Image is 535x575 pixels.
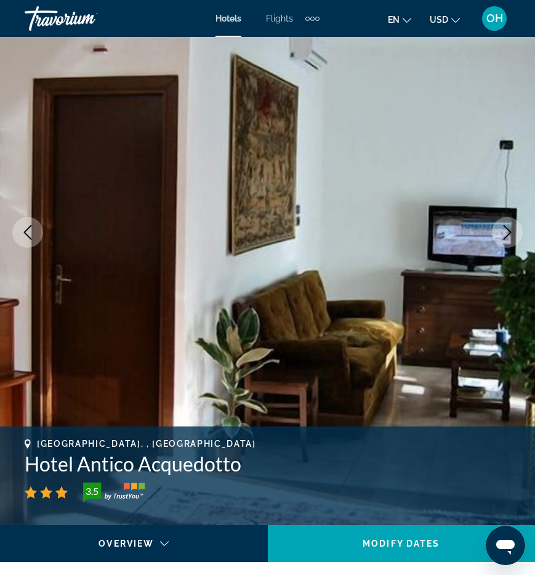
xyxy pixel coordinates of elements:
[25,452,510,476] h1: Hotel Antico Acquedotto
[305,9,320,28] button: Extra navigation items
[83,483,145,502] img: TrustYou guest rating badge
[486,12,503,25] span: OH
[363,539,440,548] span: Modify Dates
[478,6,510,31] button: User Menu
[12,217,43,248] button: Previous image
[486,526,525,565] iframe: Button to launch messaging window
[388,15,400,25] span: en
[37,439,256,449] span: [GEOGRAPHIC_DATA], , [GEOGRAPHIC_DATA]
[25,2,148,35] a: Travorium
[79,484,104,499] div: 3.5
[430,15,448,25] span: USD
[430,10,460,28] button: Change currency
[266,14,293,23] a: Flights
[388,10,411,28] button: Change language
[215,14,241,23] a: Hotels
[492,217,523,248] button: Next image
